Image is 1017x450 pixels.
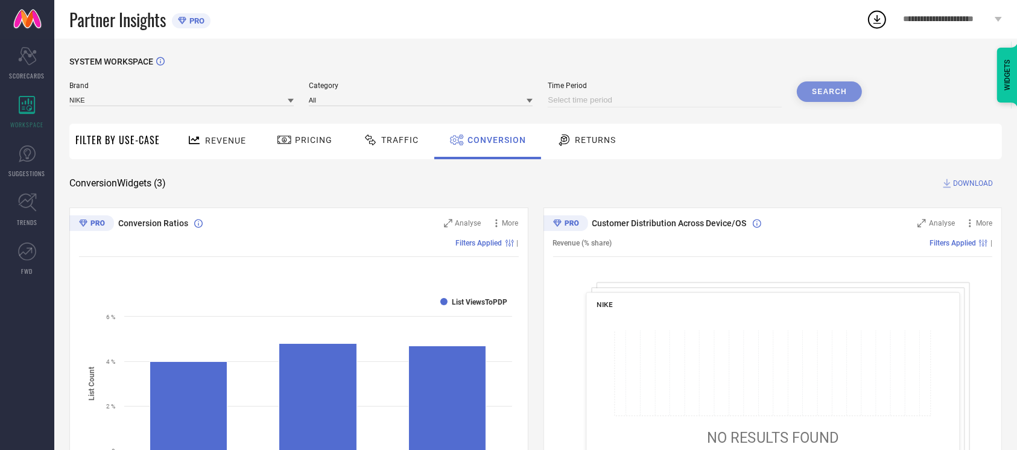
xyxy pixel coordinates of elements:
[866,8,888,30] div: Open download list
[295,135,332,145] span: Pricing
[707,429,838,446] span: NO RESULTS FOUND
[517,239,519,247] span: |
[976,219,992,227] span: More
[990,239,992,247] span: |
[87,367,96,401] tspan: List Count
[930,239,976,247] span: Filters Applied
[10,71,45,80] span: SCORECARDS
[69,7,166,32] span: Partner Insights
[592,218,747,228] span: Customer Distribution Across Device/OS
[917,219,926,227] svg: Zoom
[575,135,616,145] span: Returns
[69,81,294,90] span: Brand
[502,219,519,227] span: More
[455,219,481,227] span: Analyse
[452,298,507,306] text: List ViewsToPDP
[69,57,153,66] span: SYSTEM WORKSPACE
[9,169,46,178] span: SUGGESTIONS
[543,215,588,233] div: Premium
[186,16,204,25] span: PRO
[444,219,452,227] svg: Zoom
[106,358,115,365] text: 4 %
[456,239,502,247] span: Filters Applied
[118,218,188,228] span: Conversion Ratios
[11,120,44,129] span: WORKSPACE
[309,81,533,90] span: Category
[22,267,33,276] span: FWD
[929,219,955,227] span: Analyse
[548,81,782,90] span: Time Period
[953,177,993,189] span: DOWNLOAD
[597,300,612,309] span: NIKE
[205,136,246,145] span: Revenue
[17,218,37,227] span: TRENDS
[106,403,115,410] text: 2 %
[75,133,160,147] span: Filter By Use-Case
[381,135,419,145] span: Traffic
[69,177,166,189] span: Conversion Widgets ( 3 )
[553,239,612,247] span: Revenue (% share)
[69,215,114,233] div: Premium
[467,135,526,145] span: Conversion
[548,93,782,107] input: Select time period
[106,314,115,320] text: 6 %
